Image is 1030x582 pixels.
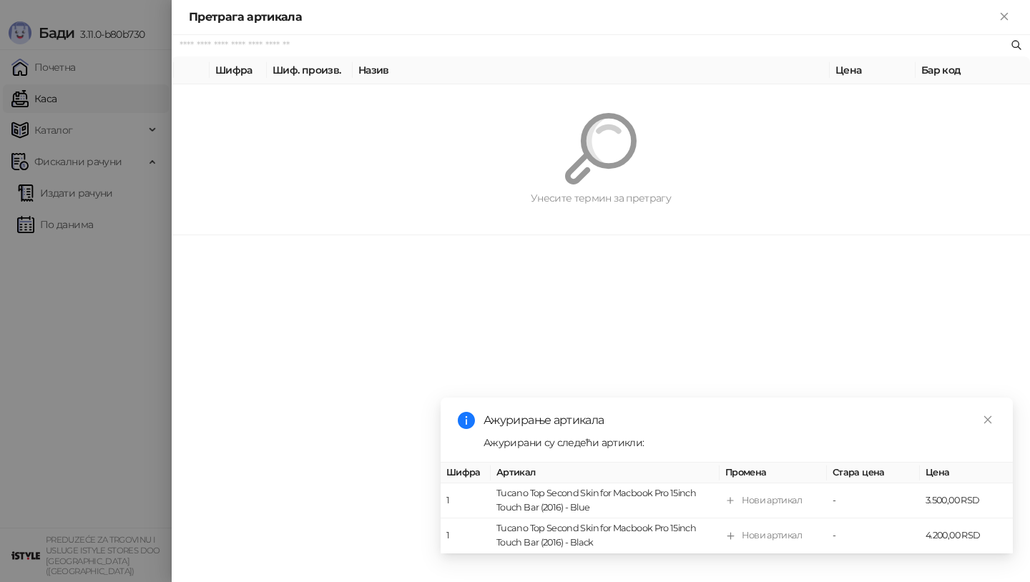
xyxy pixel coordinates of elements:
th: Промена [720,463,827,483]
img: Претрага [565,113,637,184]
td: Tucano Top Second Skin for Macbook Pro 15inch Touch Bar (2016) - Blue [491,484,720,519]
a: Close [980,412,996,428]
span: close [983,415,993,425]
td: - [827,484,920,519]
div: Претрага артикала [189,9,996,26]
th: Шифра [441,463,491,483]
td: 1 [441,484,491,519]
td: - [827,519,920,554]
td: 3.500,00 RSD [920,484,1013,519]
div: Ажурирани су следећи артикли: [484,435,996,450]
th: Цена [830,56,916,84]
th: Цена [920,463,1013,483]
td: Tucano Top Second Skin for Macbook Pro 15inch Touch Bar (2016) - Black [491,519,720,554]
th: Шиф. произв. [267,56,353,84]
div: Ажурирање артикала [484,412,996,429]
div: Нови артикал [742,529,802,543]
th: Стара цена [827,463,920,483]
span: info-circle [458,412,475,429]
td: 1 [441,519,491,554]
button: Close [996,9,1013,26]
th: Шифра [210,56,267,84]
th: Бар код [916,56,1030,84]
th: Артикал [491,463,720,483]
th: Назив [353,56,830,84]
td: 4.200,00 RSD [920,519,1013,554]
div: Нови артикал [742,494,802,508]
div: Унесите термин за претрагу [206,190,996,206]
